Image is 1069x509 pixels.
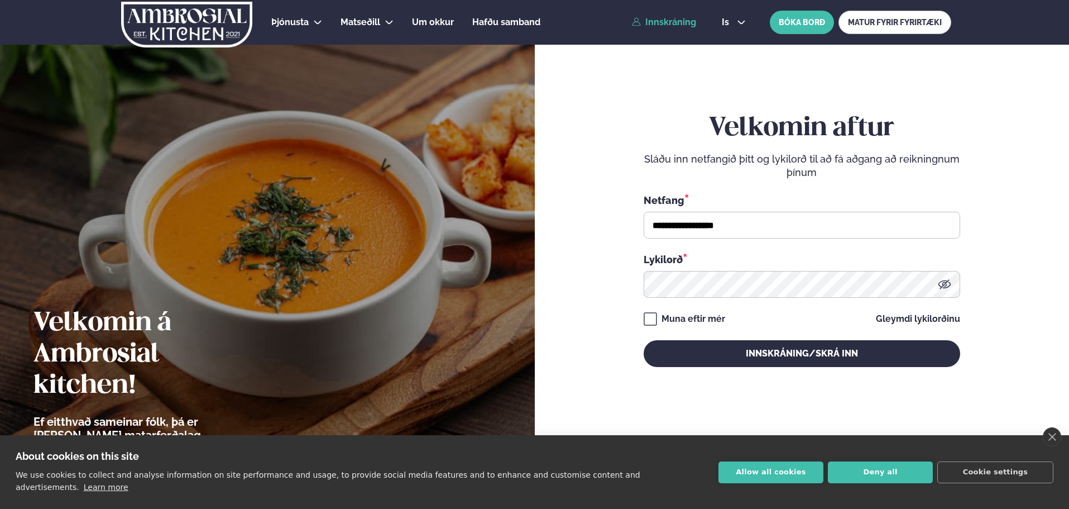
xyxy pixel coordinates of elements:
div: Lykilorð [644,252,960,267]
div: Netfang [644,193,960,207]
a: MATUR FYRIR FYRIRTÆKI [838,11,951,34]
span: Um okkur [412,17,454,27]
p: Ef eitthvað sameinar fólk, þá er [PERSON_NAME] matarferðalag. [33,415,265,442]
button: Deny all [828,462,933,483]
img: logo [120,2,253,47]
a: Þjónusta [271,16,309,29]
button: is [713,18,755,27]
a: Learn more [84,483,128,492]
button: Innskráning/Skrá inn [644,340,960,367]
a: Um okkur [412,16,454,29]
h2: Velkomin aftur [644,113,960,144]
a: close [1043,427,1061,446]
button: BÓKA BORÐ [770,11,834,34]
span: Þjónusta [271,17,309,27]
strong: About cookies on this site [16,450,139,462]
a: Gleymdi lykilorðinu [876,315,960,324]
a: Innskráning [632,17,696,27]
p: Sláðu inn netfangið þitt og lykilorð til að fá aðgang að reikningnum þínum [644,153,960,179]
a: Hafðu samband [472,16,540,29]
p: We use cookies to collect and analyse information on site performance and usage, to provide socia... [16,470,640,492]
span: Hafðu samband [472,17,540,27]
button: Allow all cookies [718,462,823,483]
a: Matseðill [341,16,380,29]
button: Cookie settings [937,462,1053,483]
h2: Velkomin á Ambrosial kitchen! [33,308,265,402]
span: is [722,18,732,27]
span: Matseðill [341,17,380,27]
